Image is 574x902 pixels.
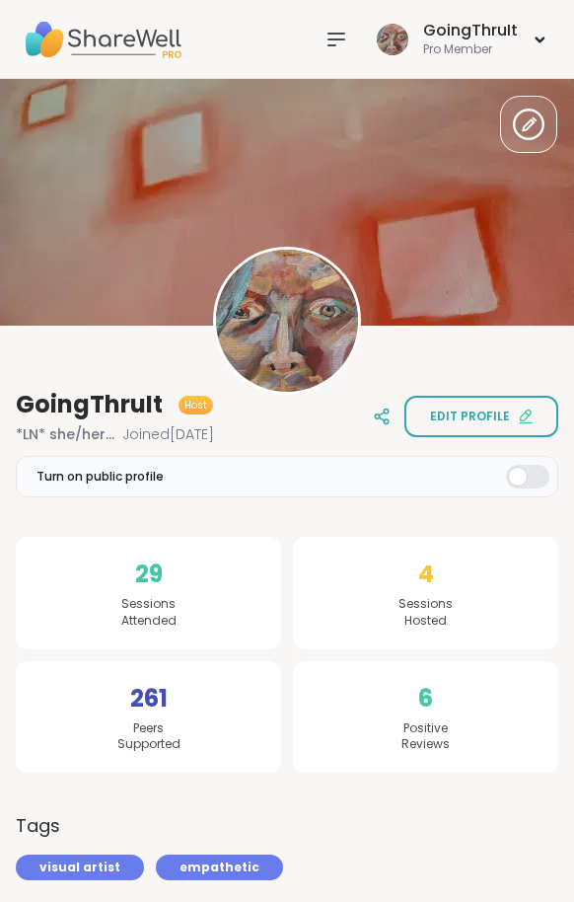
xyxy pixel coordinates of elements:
span: Positive Reviews [401,720,450,754]
span: Joined [DATE] [122,424,214,444]
img: GoingThruIt [216,250,358,392]
span: *LN* she/her/hers [16,424,114,444]
div: GoingThruIt [423,20,518,41]
span: visual artist [39,859,120,876]
img: ShareWell Nav Logo [24,5,181,74]
span: Turn on public profile [36,468,164,486]
span: 29 [135,557,163,592]
span: empathetic [179,859,259,876]
span: GoingThruIt [16,389,163,420]
span: 4 [418,557,434,592]
img: GoingThruIt [377,24,408,55]
iframe: Spotlight [171,469,187,486]
span: Peers Supported [117,720,180,754]
span: Host [184,398,207,413]
h3: Tags [16,812,60,839]
span: Sessions Hosted [398,596,453,630]
span: Sessions Attended [121,596,177,630]
div: Pro Member [423,41,518,58]
span: 6 [418,681,433,716]
span: 261 [130,681,168,716]
button: Edit profile [404,396,558,437]
span: Edit profile [430,408,510,425]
